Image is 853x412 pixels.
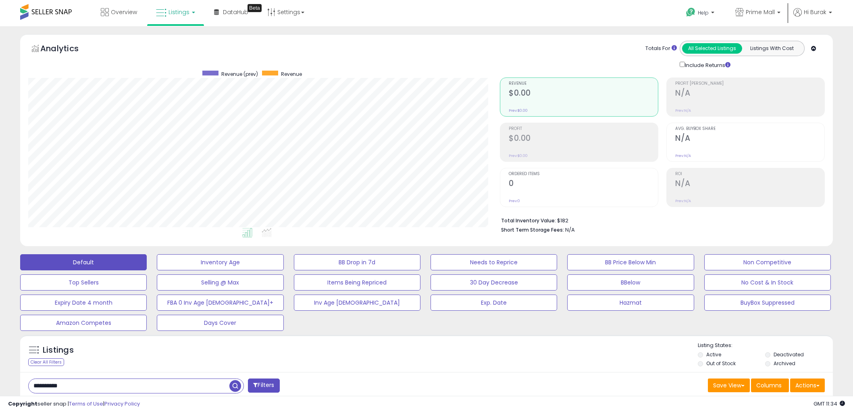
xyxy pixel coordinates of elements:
[509,179,658,190] h2: 0
[793,8,832,26] a: Hi Burak
[680,1,722,26] a: Help
[567,254,694,270] button: BB Price Below Min
[706,360,736,367] label: Out of Stock
[675,134,824,144] h2: N/A
[157,295,283,311] button: FBA 0 Inv Age [DEMOGRAPHIC_DATA]+
[756,381,782,389] span: Columns
[8,400,37,408] strong: Copyright
[248,379,279,393] button: Filters
[675,88,824,99] h2: N/A
[509,134,658,144] h2: $0.00
[675,108,691,113] small: Prev: N/A
[675,82,824,86] span: Profit [PERSON_NAME]
[675,172,824,176] span: ROI
[223,8,248,16] span: DataHub
[157,274,283,291] button: Selling @ Max
[708,379,750,392] button: Save View
[509,127,658,131] span: Profit
[675,199,691,203] small: Prev: N/A
[8,400,140,408] div: seller snap | |
[698,9,709,16] span: Help
[169,8,189,16] span: Listings
[431,274,557,291] button: 30 Day Decrease
[294,274,420,291] button: Items Being Repriced
[20,295,147,311] button: Expiry Date 4 month
[157,254,283,270] button: Inventory Age
[704,274,831,291] button: No Cost & In Stock
[501,226,564,233] b: Short Term Storage Fees:
[221,71,258,77] span: Revenue (prev)
[431,254,557,270] button: Needs to Reprice
[567,295,694,311] button: Hazmat
[751,379,789,392] button: Columns
[509,82,658,86] span: Revenue
[509,88,658,99] h2: $0.00
[294,254,420,270] button: BB Drop in 7d
[675,127,824,131] span: Avg. Buybox Share
[509,199,520,203] small: Prev: 0
[20,254,147,270] button: Default
[40,43,94,56] h5: Analytics
[509,108,528,113] small: Prev: $0.00
[682,43,742,54] button: All Selected Listings
[675,153,691,158] small: Prev: N/A
[704,254,831,270] button: Non Competitive
[774,360,795,367] label: Archived
[645,45,677,52] div: Totals For
[774,351,804,358] label: Deactivated
[686,7,696,17] i: Get Help
[281,71,302,77] span: Revenue
[706,351,721,358] label: Active
[28,358,64,366] div: Clear All Filters
[501,215,819,225] li: $182
[742,43,802,54] button: Listings With Cost
[431,295,557,311] button: Exp. Date
[704,295,831,311] button: BuyBox Suppressed
[675,179,824,190] h2: N/A
[565,226,575,234] span: N/A
[804,8,826,16] span: Hi Burak
[567,274,694,291] button: BBelow
[698,342,833,349] p: Listing States:
[157,315,283,331] button: Days Cover
[294,295,420,311] button: Inv Age [DEMOGRAPHIC_DATA]
[20,274,147,291] button: Top Sellers
[501,217,556,224] b: Total Inventory Value:
[111,8,137,16] span: Overview
[20,315,147,331] button: Amazon Competes
[509,172,658,176] span: Ordered Items
[509,153,528,158] small: Prev: $0.00
[43,345,74,356] h5: Listings
[248,4,262,12] div: Tooltip anchor
[746,8,775,16] span: Prime Mall
[104,400,140,408] a: Privacy Policy
[813,400,845,408] span: 2025-09-12 11:34 GMT
[674,60,740,69] div: Include Returns
[69,400,103,408] a: Terms of Use
[790,379,825,392] button: Actions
